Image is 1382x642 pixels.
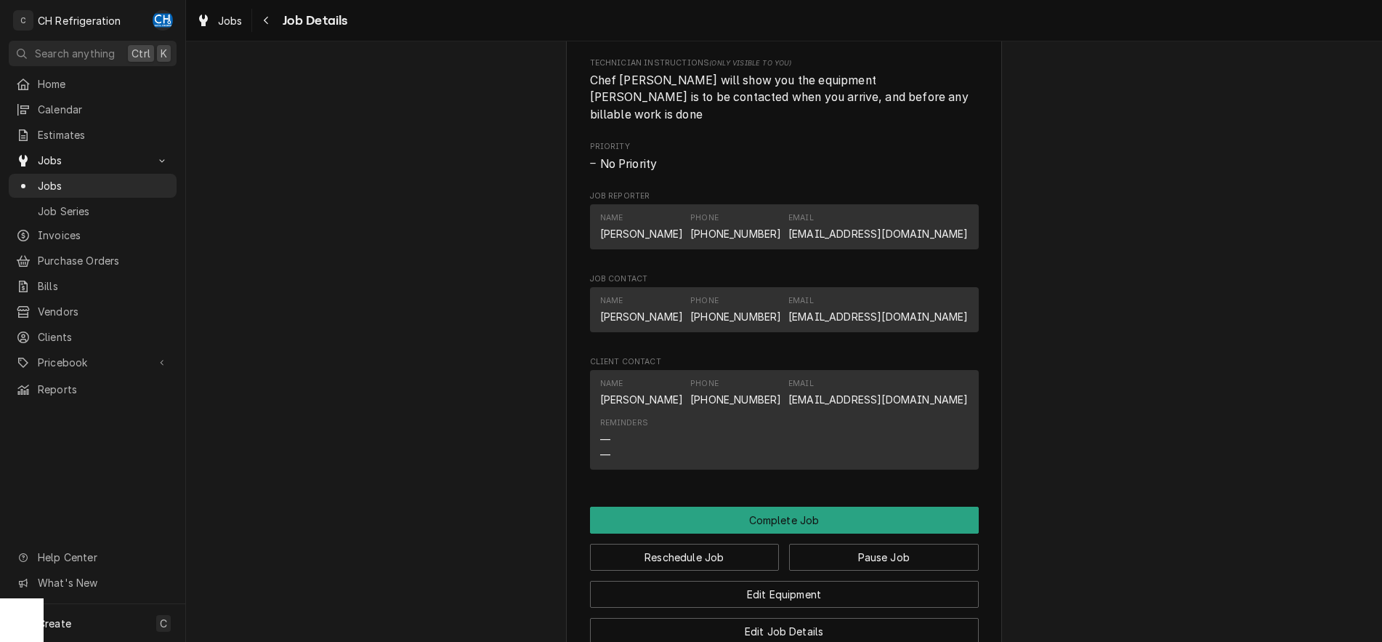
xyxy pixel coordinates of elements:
span: Jobs [38,178,169,193]
div: Email [788,212,814,224]
div: Priority [590,141,979,172]
div: Contact [590,370,979,470]
div: Client Contact List [590,370,979,476]
div: Job Contact List [590,287,979,338]
div: Reminders [600,417,648,429]
div: Contact [590,204,979,249]
a: Bills [9,274,177,298]
span: Job Reporter [590,190,979,202]
span: Job Details [278,11,348,31]
span: (Only Visible to You) [709,59,791,67]
a: Vendors [9,300,177,324]
span: Technician Instructions [590,57,979,69]
div: Reminders [600,417,648,462]
span: Priority [590,141,979,153]
div: — [600,432,610,447]
a: Estimates [9,123,177,147]
a: Invoices [9,223,177,247]
div: Name [600,378,623,390]
span: Job Contact [590,273,979,285]
span: Priority [590,156,979,173]
div: Name [600,295,623,307]
div: Name [600,212,623,224]
button: Reschedule Job [590,544,780,571]
button: Navigate back [255,9,278,32]
a: Purchase Orders [9,249,177,273]
span: Chef [PERSON_NAME] will show you the equipment [PERSON_NAME] is to be contacted when you arrive, ... [590,73,971,121]
span: [object Object] [590,72,979,124]
div: Email [788,212,968,241]
a: Job Series [9,199,177,223]
div: Email [788,295,814,307]
div: Name [600,212,684,241]
div: Button Group Row [590,534,979,571]
div: [PERSON_NAME] [600,309,684,324]
a: [EMAIL_ADDRESS][DOMAIN_NAME] [788,310,968,323]
div: Job Reporter List [590,204,979,255]
div: Phone [690,212,719,224]
div: [PERSON_NAME] [600,392,684,407]
a: Home [9,72,177,96]
div: CH [153,10,173,31]
span: Help Center [38,550,168,565]
div: No Priority [590,156,979,173]
span: Ctrl [132,46,150,61]
span: Pricebook [38,355,148,370]
a: Calendar [9,97,177,121]
span: Home [38,76,169,92]
a: [EMAIL_ADDRESS][DOMAIN_NAME] [788,228,968,240]
a: Jobs [9,174,177,198]
button: Search anythingCtrlK [9,41,177,66]
div: Email [788,378,814,390]
div: Chris Hiraga's Avatar [153,10,173,31]
div: Button Group Row [590,571,979,608]
div: Phone [690,295,719,307]
span: Search anything [35,46,115,61]
a: Go to Help Center [9,545,177,569]
div: Job Contact [590,273,979,339]
div: Phone [690,378,781,407]
span: Job Series [38,204,169,219]
div: C [13,10,33,31]
button: Edit Equipment [590,581,979,608]
a: Go to What's New [9,571,177,595]
a: Jobs [190,9,248,33]
span: C [160,616,167,631]
div: Phone [690,212,781,241]
span: What's New [38,575,168,590]
div: Contact [590,287,979,332]
a: Go to Pricebook [9,350,177,374]
span: Client Contact [590,356,979,368]
span: Purchase Orders [38,253,169,268]
a: Go to Jobs [9,148,177,172]
div: Name [600,295,684,324]
span: Jobs [218,13,243,28]
a: Clients [9,325,177,349]
span: Calendar [38,102,169,117]
span: Jobs [38,153,148,168]
span: Reports [38,382,169,397]
div: — [600,447,610,462]
a: [PHONE_NUMBER] [690,310,781,323]
div: [object Object] [590,57,979,123]
div: Phone [690,378,719,390]
div: Phone [690,295,781,324]
div: Client Contact [590,356,979,476]
div: Name [600,378,684,407]
span: Bills [38,278,169,294]
button: Pause Job [789,544,979,571]
span: K [161,46,167,61]
div: Button Group Row [590,507,979,534]
button: Complete Job [590,507,979,534]
div: Job Reporter [590,190,979,256]
div: [PERSON_NAME] [600,226,684,241]
div: Email [788,295,968,324]
span: Invoices [38,228,169,243]
a: [PHONE_NUMBER] [690,228,781,240]
span: Create [38,617,71,630]
a: Reports [9,377,177,401]
a: [PHONE_NUMBER] [690,393,781,406]
a: [EMAIL_ADDRESS][DOMAIN_NAME] [788,393,968,406]
div: CH Refrigeration [38,13,121,28]
span: Clients [38,329,169,345]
